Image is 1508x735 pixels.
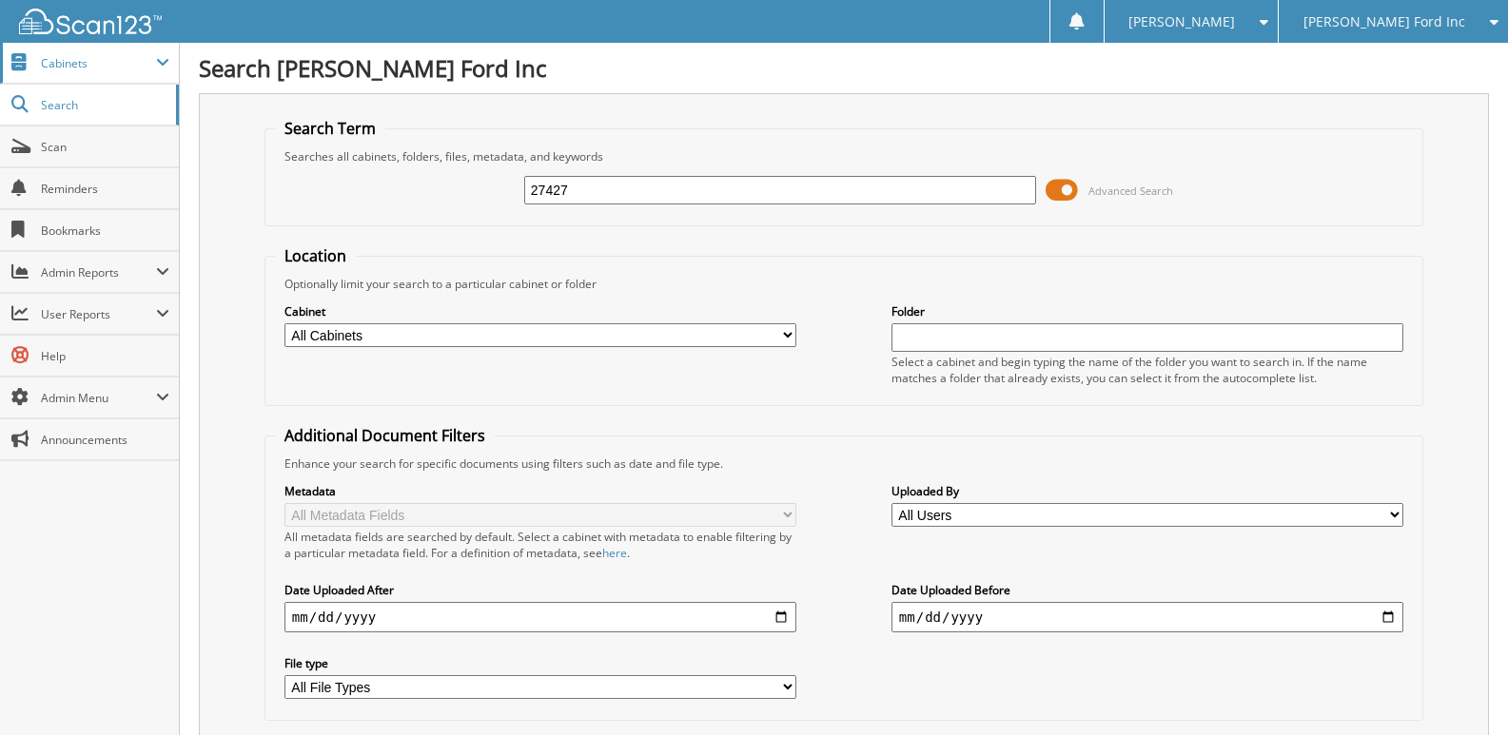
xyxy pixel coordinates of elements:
[891,354,1403,386] div: Select a cabinet and begin typing the name of the folder you want to search in. If the name match...
[891,602,1403,632] input: end
[41,181,169,197] span: Reminders
[41,432,169,448] span: Announcements
[275,245,356,266] legend: Location
[41,306,156,322] span: User Reports
[1303,16,1465,28] span: [PERSON_NAME] Ford Inc
[284,483,796,499] label: Metadata
[284,303,796,319] label: Cabinet
[41,139,169,155] span: Scan
[1413,644,1508,735] iframe: Chat Widget
[41,55,156,71] span: Cabinets
[275,276,1413,292] div: Optionally limit your search to a particular cabinet or folder
[19,9,162,34] img: scan123-logo-white.svg
[284,655,796,671] label: File type
[284,529,796,561] div: All metadata fields are searched by default. Select a cabinet with metadata to enable filtering b...
[275,118,385,139] legend: Search Term
[41,222,169,239] span: Bookmarks
[41,97,166,113] span: Search
[199,52,1489,84] h1: Search [PERSON_NAME] Ford Inc
[41,390,156,406] span: Admin Menu
[1128,16,1235,28] span: [PERSON_NAME]
[891,303,1403,319] label: Folder
[275,455,1413,472] div: Enhance your search for specific documents using filters such as date and file type.
[284,582,796,598] label: Date Uploaded After
[891,483,1403,499] label: Uploaded By
[1088,184,1173,198] span: Advanced Search
[891,582,1403,598] label: Date Uploaded Before
[602,545,627,561] a: here
[41,348,169,364] span: Help
[275,148,1413,164] div: Searches all cabinets, folders, files, metadata, and keywords
[284,602,796,632] input: start
[41,264,156,280] span: Admin Reports
[275,425,495,446] legend: Additional Document Filters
